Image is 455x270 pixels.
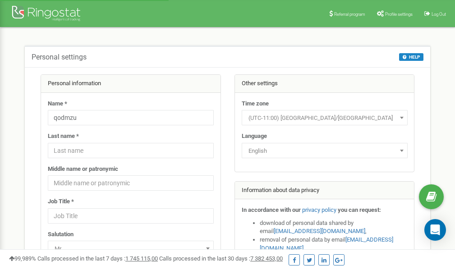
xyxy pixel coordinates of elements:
span: (UTC-11:00) Pacific/Midway [242,110,408,125]
label: Name * [48,100,67,108]
input: Name [48,110,214,125]
div: Open Intercom Messenger [424,219,446,241]
span: 99,989% [9,255,36,262]
span: Referral program [334,12,365,17]
strong: you can request: [338,206,381,213]
label: Time zone [242,100,269,108]
input: Job Title [48,208,214,224]
div: Personal information [41,75,221,93]
a: [EMAIL_ADDRESS][DOMAIN_NAME] [274,228,365,234]
u: 1 745 115,00 [125,255,158,262]
label: Language [242,132,267,141]
span: Mr. [51,243,211,255]
a: privacy policy [302,206,336,213]
span: Calls processed in the last 30 days : [159,255,283,262]
label: Last name * [48,132,79,141]
span: Mr. [48,241,214,256]
div: Information about data privacy [235,182,414,200]
span: Profile settings [385,12,413,17]
span: Log Out [432,12,446,17]
strong: In accordance with our [242,206,301,213]
span: English [245,145,404,157]
label: Job Title * [48,197,74,206]
input: Middle name or patronymic [48,175,214,191]
span: Calls processed in the last 7 days : [37,255,158,262]
div: Other settings [235,75,414,93]
input: Last name [48,143,214,158]
label: Salutation [48,230,74,239]
label: Middle name or patronymic [48,165,118,174]
li: removal of personal data by email , [260,236,408,252]
h5: Personal settings [32,53,87,61]
u: 7 382 453,00 [250,255,283,262]
button: HELP [399,53,423,61]
li: download of personal data shared by email , [260,219,408,236]
span: (UTC-11:00) Pacific/Midway [245,112,404,124]
span: English [242,143,408,158]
